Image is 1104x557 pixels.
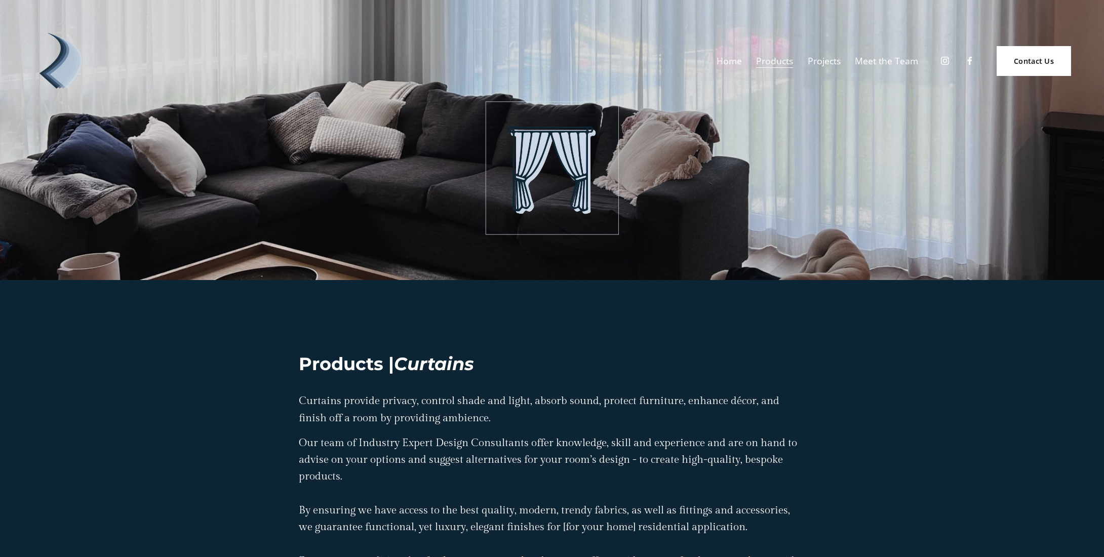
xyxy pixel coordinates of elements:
[717,52,742,70] a: Home
[997,46,1071,76] a: Contact Us
[33,33,89,89] img: Debonair | Curtains, Blinds, Shutters &amp; Awnings
[299,352,805,376] h2: Products |
[965,56,975,66] a: Facebook
[940,56,950,66] a: Instagram
[756,52,793,70] a: folder dropdown
[756,53,793,69] span: Products
[394,353,474,375] em: Curtains
[855,52,918,70] a: Meet the Team
[299,392,805,426] p: Curtains provide privacy, control shade and light, absorb sound, protect furniture, enhance décor...
[808,52,841,70] a: Projects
